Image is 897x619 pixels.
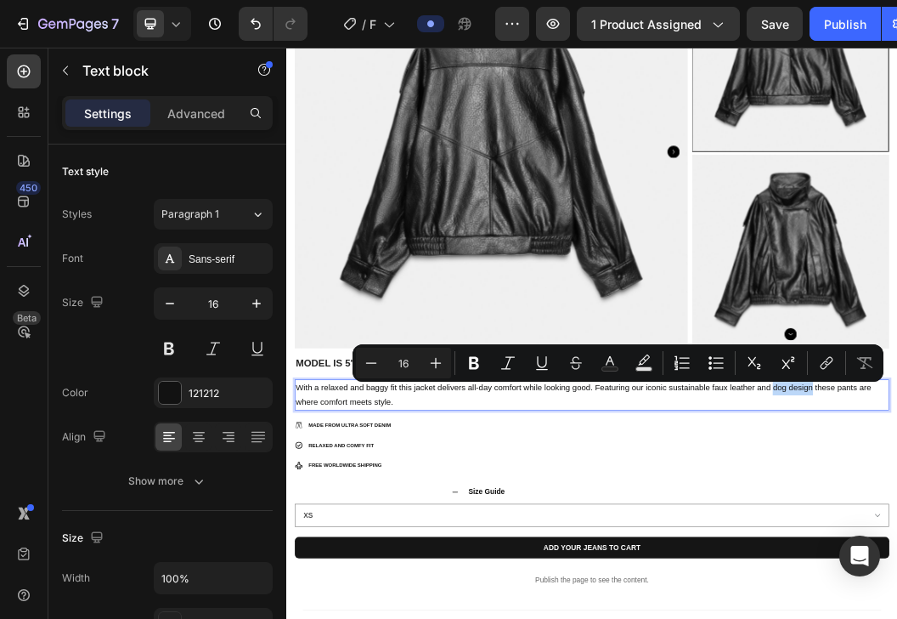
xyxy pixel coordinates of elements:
p: Settings [84,105,132,122]
div: 121212 [189,386,268,401]
iframe: Design area [286,48,897,619]
div: Open Intercom Messenger [839,536,880,576]
button: Carousel Next Arrow [832,469,852,489]
div: Beta [13,311,41,325]
div: Font [62,251,83,266]
button: Paragraph 1 [154,199,273,230]
button: Save [747,7,803,41]
input: Auto [155,563,272,593]
p: Advanced [167,105,225,122]
p: 7 [111,14,119,34]
span: 1 product assigned [591,15,702,33]
div: Text style [62,164,109,179]
div: Publish [824,15,866,33]
button: 7 [7,7,127,41]
span: Save [761,17,789,31]
div: Undo/Redo [239,7,307,41]
div: Show more [128,473,207,490]
div: 450 [16,181,41,195]
div: Color [62,385,88,400]
div: Align [62,426,110,449]
div: Editor contextual toolbar [353,344,883,382]
button: Carousel Next Arrow [636,164,657,185]
div: Size [62,292,107,315]
div: Sans-serif [189,252,268,267]
div: Width [62,571,90,586]
button: Show more [62,466,273,497]
span: Faux Leather Jacket [370,15,376,33]
div: Styles [62,207,92,222]
button: Publish [810,7,881,41]
p: Text block [82,60,227,81]
button: 1 product assigned [577,7,740,41]
div: Size [62,527,107,550]
span: Paragraph 1 [161,207,219,222]
span: / [362,15,366,33]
